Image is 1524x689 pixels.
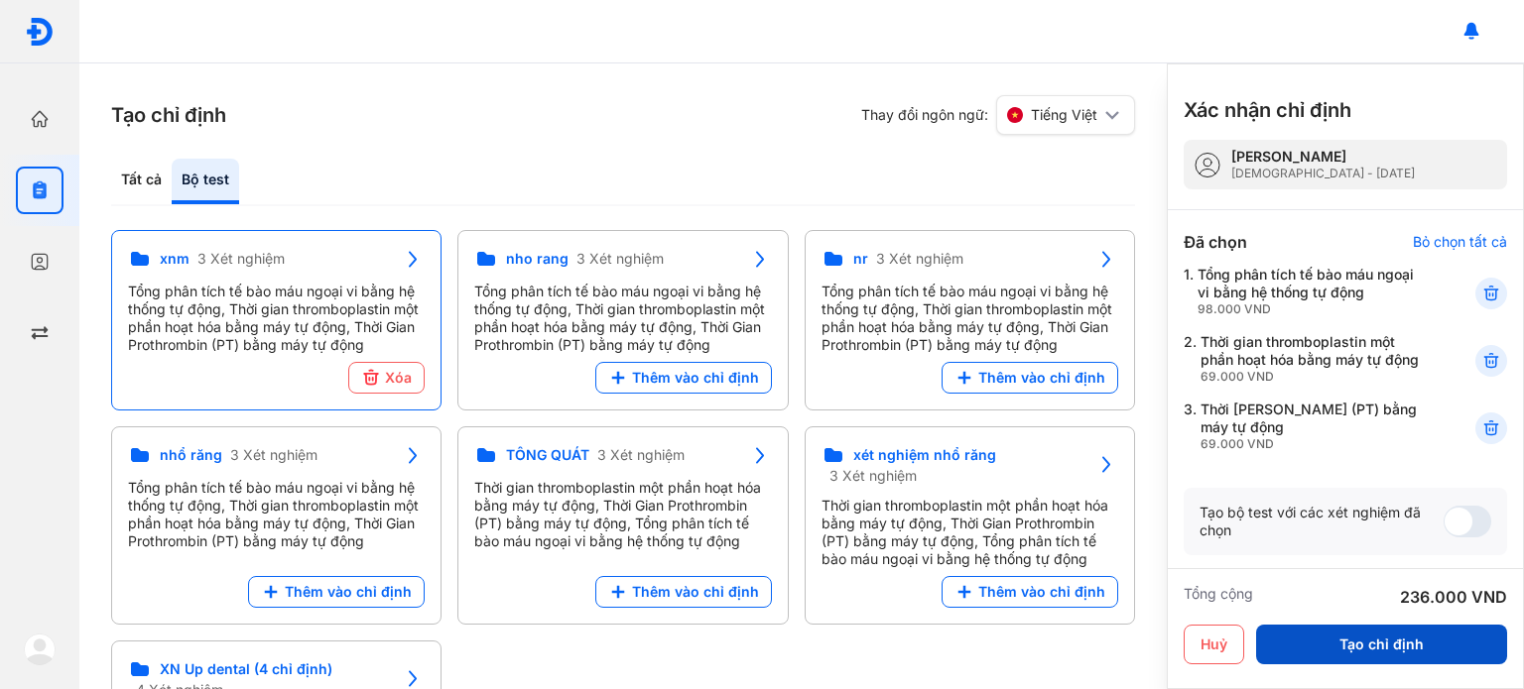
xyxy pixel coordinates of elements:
[1256,625,1507,664] button: Tạo chỉ định
[385,369,412,387] span: Xóa
[506,446,589,464] span: TỔNG QUÁT
[861,95,1135,135] div: Thay đổi ngôn ngữ:
[822,283,1118,354] div: Tổng phân tích tế bào máu ngoại vi bằng hệ thống tự động, Thời gian thromboplastin một phần hoạt ...
[632,583,759,601] span: Thêm vào chỉ định
[1184,333,1427,385] div: 2.
[1198,301,1427,317] div: 98.000 VND
[160,250,190,268] span: xnm
[1201,436,1427,452] div: 69.000 VND
[24,633,56,665] img: logo
[25,17,55,47] img: logo
[1200,504,1444,539] div: Tạo bộ test với các xét nghiệm đã chọn
[595,362,772,394] button: Thêm vào chỉ định
[111,159,172,204] div: Tất cả
[111,101,226,129] h3: Tạo chỉ định
[172,159,239,204] div: Bộ test
[876,250,963,268] span: 3 Xét nghiệm
[230,446,317,464] span: 3 Xét nghiệm
[576,250,664,268] span: 3 Xét nghiệm
[1231,148,1415,166] div: [PERSON_NAME]
[160,660,332,678] span: XN Up dental (4 chỉ định)
[942,576,1118,608] button: Thêm vào chỉ định
[1184,266,1427,317] div: 1.
[853,446,996,464] span: xét nghiệm nhổ răng
[197,250,285,268] span: 3 Xét nghiệm
[978,583,1105,601] span: Thêm vào chỉ định
[1198,266,1427,317] div: Tổng phân tích tế bào máu ngoại vi bằng hệ thống tự động
[942,362,1118,394] button: Thêm vào chỉ định
[506,250,569,268] span: nho rang
[1184,585,1253,609] div: Tổng cộng
[1231,166,1415,181] div: [DEMOGRAPHIC_DATA] - [DATE]
[1400,585,1507,609] div: 236.000 VND
[822,497,1118,568] div: Thời gian thromboplastin một phần hoạt hóa bằng máy tự động, Thời Gian Prothrombin (PT) bằng máy ...
[1201,401,1427,452] div: Thời [PERSON_NAME] (PT) bằng máy tự động
[348,362,425,394] button: Xóa
[1201,333,1427,385] div: Thời gian thromboplastin một phần hoạt hóa bằng máy tự động
[978,369,1105,387] span: Thêm vào chỉ định
[1184,230,1247,254] div: Đã chọn
[285,583,412,601] span: Thêm vào chỉ định
[248,576,425,608] button: Thêm vào chỉ định
[853,250,868,268] span: nr
[632,369,759,387] span: Thêm vào chỉ định
[1031,106,1097,124] span: Tiếng Việt
[1184,625,1244,664] button: Huỷ
[1201,369,1427,385] div: 69.000 VND
[829,467,917,485] span: 3 Xét nghiệm
[474,283,771,354] div: Tổng phân tích tế bào máu ngoại vi bằng hệ thống tự động, Thời gian thromboplastin một phần hoạt ...
[474,479,771,550] div: Thời gian thromboplastin một phần hoạt hóa bằng máy tự động, Thời Gian Prothrombin (PT) bằng máy ...
[597,446,685,464] span: 3 Xét nghiệm
[1184,401,1427,452] div: 3.
[595,576,772,608] button: Thêm vào chỉ định
[128,479,425,550] div: Tổng phân tích tế bào máu ngoại vi bằng hệ thống tự động, Thời gian thromboplastin một phần hoạt ...
[1184,96,1351,124] h3: Xác nhận chỉ định
[128,283,425,354] div: Tổng phân tích tế bào máu ngoại vi bằng hệ thống tự động, Thời gian thromboplastin một phần hoạt ...
[160,446,222,464] span: nhổ răng
[1413,233,1507,251] div: Bỏ chọn tất cả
